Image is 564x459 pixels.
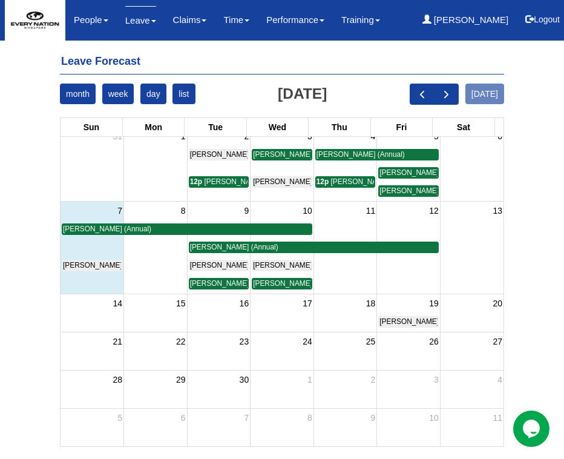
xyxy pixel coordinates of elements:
span: 8 [306,411,313,425]
button: day [140,84,166,104]
span: [PERSON_NAME] (Annual) [190,150,278,159]
span: 10 [301,203,313,218]
span: [PERSON_NAME] (Childcare) [253,177,349,186]
span: 18 [365,296,377,311]
span: 2 [370,372,377,387]
a: [PERSON_NAME] (Childcare) [378,185,439,197]
span: 29 [175,372,187,387]
a: 12p [PERSON_NAME] (Childcare) [189,176,249,188]
span: 25 [365,334,377,349]
span: 27 [491,334,503,349]
button: month [60,84,96,104]
span: 24 [301,334,313,349]
span: [PERSON_NAME] (PH Replacement) [190,261,310,269]
span: 16 [238,296,251,311]
span: 9 [370,411,377,425]
span: 22 [175,334,187,349]
button: prev [410,84,434,105]
span: 20 [491,296,503,311]
span: 3 [433,372,440,387]
button: week [102,84,134,104]
a: [PERSON_NAME] [422,6,509,34]
a: [PERSON_NAME] (Childcare) [252,176,312,188]
button: [DATE] [465,84,504,104]
a: [PERSON_NAME] (Annual) [189,149,249,160]
span: [PERSON_NAME] (Medical) [331,177,422,186]
span: 12p [316,177,329,186]
span: [PERSON_NAME] (Annual) [190,243,278,251]
a: [PERSON_NAME] (Annual) [62,223,312,235]
span: 21 [111,334,123,349]
span: [PERSON_NAME] (Childcare) [379,168,476,177]
span: Mon [145,122,162,132]
span: [PERSON_NAME] (Birthday) [253,261,346,269]
span: 12 [428,203,440,218]
span: [PERSON_NAME] (Annual) [63,261,151,269]
a: Performance [266,6,324,34]
a: Training [341,6,380,34]
span: 13 [491,203,503,218]
span: 30 [238,372,251,387]
span: [PERSON_NAME] (Childcare) [204,177,300,186]
span: 5 [116,411,123,425]
button: list [172,84,195,104]
span: Fri [396,122,407,132]
span: [PERSON_NAME] (Annual) [316,150,405,159]
span: Thu [332,122,347,132]
a: [PERSON_NAME] (Birthday) [252,260,312,271]
span: 11 [365,203,377,218]
button: next [434,84,459,105]
span: 7 [116,203,123,218]
span: [PERSON_NAME] (Annual) [253,279,341,288]
a: [PERSON_NAME] (Childcare) [378,167,439,179]
a: [PERSON_NAME] (PH Replacement) [189,260,249,271]
span: [PERSON_NAME] (PH Replacement) [190,279,310,288]
span: 7 [243,411,250,425]
h4: Leave Forecast [60,50,504,74]
span: 9 [243,203,250,218]
span: 4 [496,372,503,387]
a: [PERSON_NAME] (PH Replacement) [189,278,249,289]
a: 12p [PERSON_NAME] (Medical) [315,176,376,188]
span: [PERSON_NAME] (Birthday) [379,317,472,326]
span: 15 [175,296,187,311]
a: [PERSON_NAME] (Annual) [315,149,439,160]
span: 23 [238,334,251,349]
span: 28 [111,372,123,387]
span: 1 [306,372,313,387]
span: 6 [180,411,187,425]
span: Wed [269,122,286,132]
a: [PERSON_NAME] (Annual) [252,149,312,160]
span: 26 [428,334,440,349]
span: [PERSON_NAME] (Annual) [253,150,341,159]
span: 12p [190,177,203,186]
a: Leave [125,6,156,35]
a: People [74,6,108,34]
span: Sun [84,122,99,132]
span: Sat [457,122,470,132]
span: 11 [491,411,503,425]
a: [PERSON_NAME] (Annual) [252,278,312,289]
a: [PERSON_NAME] (Birthday) [378,316,439,328]
span: 19 [428,296,440,311]
span: [PERSON_NAME] (Annual) [63,225,151,233]
span: Tue [208,122,223,132]
span: 17 [301,296,313,311]
span: 8 [180,203,187,218]
span: 14 [111,296,123,311]
a: [PERSON_NAME] (Annual) [189,242,439,253]
a: [PERSON_NAME] (Annual) [62,260,122,271]
span: [PERSON_NAME] (Childcare) [379,187,476,195]
a: Time [223,6,249,34]
a: Claims [173,6,207,34]
iframe: chat widget [513,411,552,447]
h2: [DATE] [278,86,327,102]
span: 10 [428,411,440,425]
